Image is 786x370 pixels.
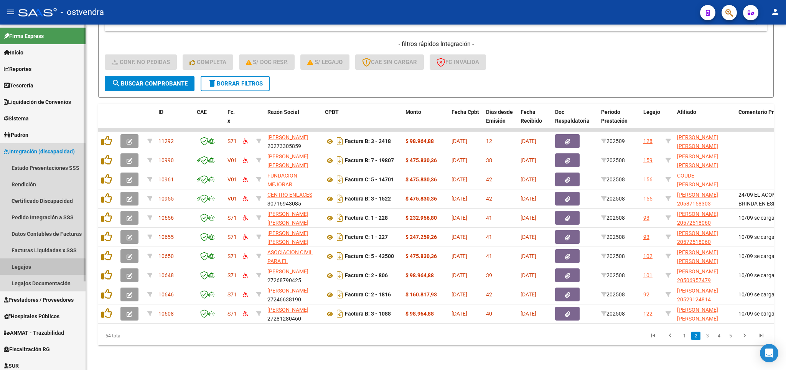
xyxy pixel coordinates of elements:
[402,104,448,138] datatable-header-cell: Monto
[4,48,23,57] span: Inicio
[197,109,207,115] span: CAE
[677,134,718,158] span: [PERSON_NAME] [PERSON_NAME] 20506393044
[713,329,725,342] li: page 4
[267,210,319,226] div: 27394128541
[112,80,188,87] span: Buscar Comprobante
[486,215,492,221] span: 41
[521,253,536,259] span: [DATE]
[552,104,598,138] datatable-header-cell: Doc Respaldatoria
[405,272,434,278] strong: $ 98.964,88
[4,345,50,354] span: Fiscalización RG
[486,234,492,240] span: 41
[158,234,174,240] span: 10655
[4,98,71,106] span: Liquidación de Convenios
[335,135,345,147] i: Descargar documento
[451,157,467,163] span: [DATE]
[521,234,536,240] span: [DATE]
[335,154,345,166] i: Descargar documento
[345,215,388,221] strong: Factura C: 1 - 228
[521,272,536,278] span: [DATE]
[267,109,299,115] span: Razón Social
[227,196,237,202] span: V01
[155,104,194,138] datatable-header-cell: ID
[405,253,437,259] strong: $ 475.830,36
[362,59,417,66] span: CAE SIN CARGAR
[158,311,174,317] span: 10608
[601,234,625,240] span: 202508
[227,253,237,259] span: S71
[486,176,492,183] span: 42
[486,157,492,163] span: 38
[640,104,662,138] datatable-header-cell: Legajo
[335,231,345,243] i: Descargar documento
[405,291,437,298] strong: $ 160.817,93
[267,133,319,149] div: 20273305859
[486,253,492,259] span: 41
[643,233,649,242] div: 93
[646,332,661,340] a: go to first page
[738,272,783,278] span: 10/09 se carga NC
[4,81,33,90] span: Tesorería
[663,332,677,340] a: go to previous page
[183,54,233,70] button: Completa
[224,104,240,138] datatable-header-cell: Fc. x
[4,312,59,321] span: Hospitales Públicos
[267,192,312,198] span: CENTRO ENLACES
[4,329,64,337] span: ANMAT - Trazabilidad
[345,273,388,279] strong: Factura C: 2 - 806
[239,54,295,70] button: S/ Doc Resp.
[451,253,467,259] span: [DATE]
[521,291,536,298] span: [DATE]
[674,104,735,138] datatable-header-cell: Afiliado
[158,215,174,221] span: 10656
[158,109,163,115] span: ID
[760,344,778,362] div: Open Intercom Messenger
[158,253,174,259] span: 10650
[112,59,170,66] span: Conf. no pedidas
[4,32,44,40] span: Firma Express
[322,104,402,138] datatable-header-cell: CPBT
[643,156,653,165] div: 159
[4,131,28,139] span: Padrón
[267,152,319,168] div: 27235676090
[61,4,104,21] span: - ostvendra
[246,59,288,66] span: S/ Doc Resp.
[702,329,713,342] li: page 3
[267,229,319,245] div: 27394128541
[726,332,735,340] a: 5
[601,176,625,183] span: 202508
[267,268,308,275] span: [PERSON_NAME]
[601,196,625,202] span: 202508
[677,153,718,177] span: [PERSON_NAME] [PERSON_NAME] 27561161394
[448,104,483,138] datatable-header-cell: Fecha Cpbt
[267,248,319,264] div: 30697586942
[754,332,769,340] a: go to last page
[267,173,316,231] span: FUNDACION MEJORAR ESTUDIANDO TRABAJANDO PARA ASCENDER SOCIALMENTE ( M.E.T.A.S.)
[227,291,237,298] span: S71
[405,109,421,115] span: Monto
[451,272,467,278] span: [DATE]
[345,177,394,183] strong: Factura C: 5 - 14701
[158,291,174,298] span: 10646
[451,138,467,144] span: [DATE]
[738,311,783,317] span: 10/09 se carga NC
[451,234,467,240] span: [DATE]
[345,253,394,260] strong: Factura C: 5 - 43500
[601,157,625,163] span: 202508
[405,215,437,221] strong: $ 232.956,80
[677,230,718,245] span: [PERSON_NAME] 20572518060
[738,253,783,259] span: 10/09 se carga NC
[601,138,625,144] span: 202509
[335,192,345,205] i: Descargar documento
[643,271,653,280] div: 101
[4,114,29,123] span: Sistema
[643,214,649,222] div: 93
[405,157,437,163] strong: $ 475.830,36
[555,109,590,124] span: Doc Respaldatoria
[737,332,752,340] a: go to next page
[486,291,492,298] span: 42
[451,215,467,221] span: [DATE]
[691,332,700,340] a: 2
[98,326,232,345] div: 54 total
[601,291,625,298] span: 202508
